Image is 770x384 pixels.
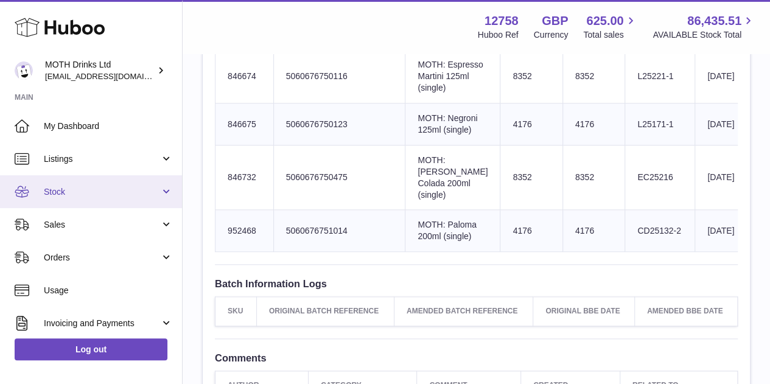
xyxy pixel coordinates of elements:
h3: Comments [215,351,738,365]
td: L25171-1 [625,103,695,145]
div: Huboo Ref [478,29,519,41]
td: 4176 [500,210,562,252]
span: AVAILABLE Stock Total [653,29,755,41]
td: 8352 [500,145,562,210]
strong: 12758 [485,13,519,29]
h3: Batch Information Logs [215,277,738,290]
span: [EMAIL_ADDRESS][DOMAIN_NAME] [45,71,179,81]
td: MOTH: Negroni 125ml (single) [405,103,500,145]
td: EC25216 [625,145,695,210]
span: Stock [44,186,160,198]
span: Usage [44,285,173,296]
td: 5060676750116 [273,50,405,103]
span: Invoicing and Payments [44,318,160,329]
span: 625.00 [586,13,623,29]
td: 8352 [562,50,625,103]
div: Currency [534,29,569,41]
td: [DATE] [695,145,751,210]
td: L25221-1 [625,50,695,103]
td: [DATE] [695,210,751,252]
td: 952468 [215,210,274,252]
td: 846674 [215,50,274,103]
img: orders@mothdrinks.com [15,61,33,80]
td: 5060676750475 [273,145,405,210]
span: Sales [44,219,160,231]
th: Amended Batch Reference [394,297,533,326]
a: Log out [15,338,167,360]
td: MOTH: [PERSON_NAME] Colada 200ml (single) [405,145,500,210]
a: 86,435.51 AVAILABLE Stock Total [653,13,755,41]
td: 5060676751014 [273,210,405,252]
a: 625.00 Total sales [583,13,637,41]
td: [DATE] [695,50,751,103]
td: MOTH: Espresso Martini 125ml (single) [405,50,500,103]
td: 8352 [500,50,562,103]
td: 4176 [562,103,625,145]
th: SKU [215,297,257,326]
td: MOTH: Paloma 200ml (single) [405,210,500,252]
td: 846675 [215,103,274,145]
span: Listings [44,153,160,165]
th: Amended BBE Date [634,297,737,326]
td: 5060676750123 [273,103,405,145]
th: Original Batch Reference [256,297,394,326]
td: CD25132-2 [625,210,695,252]
th: Original BBE Date [533,297,635,326]
td: 4176 [562,210,625,252]
td: 4176 [500,103,562,145]
td: 846732 [215,145,274,210]
strong: GBP [542,13,568,29]
span: 86,435.51 [687,13,741,29]
span: Orders [44,252,160,264]
span: My Dashboard [44,120,173,132]
td: [DATE] [695,103,751,145]
div: MOTH Drinks Ltd [45,59,155,82]
span: Total sales [583,29,637,41]
td: 8352 [562,145,625,210]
